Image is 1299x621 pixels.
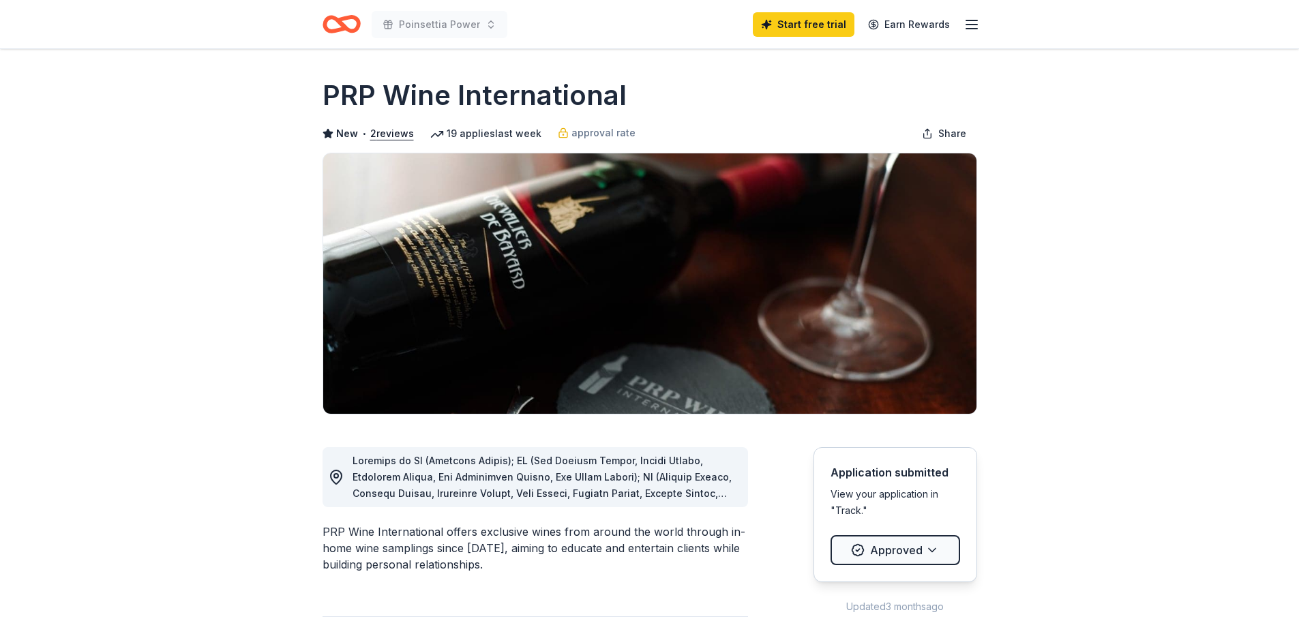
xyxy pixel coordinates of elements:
a: Earn Rewards [860,12,958,37]
span: Share [938,125,966,142]
a: Start free trial [753,12,854,37]
div: PRP Wine International offers exclusive wines from around the world through in-home wine sampling... [323,524,748,573]
button: Poinsettia Power [372,11,507,38]
img: Image for PRP Wine International [323,153,976,414]
div: Application submitted [831,464,960,481]
span: Approved [870,541,923,559]
span: New [336,125,358,142]
button: Share [911,120,977,147]
a: Home [323,8,361,40]
h1: PRP Wine International [323,76,627,115]
button: Approved [831,535,960,565]
span: • [361,128,366,139]
a: approval rate [558,125,636,141]
div: View your application in "Track." [831,486,960,519]
div: 19 applies last week [430,125,541,142]
button: 2reviews [370,125,414,142]
span: Poinsettia Power [399,16,480,33]
span: approval rate [571,125,636,141]
div: Updated 3 months ago [813,599,977,615]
